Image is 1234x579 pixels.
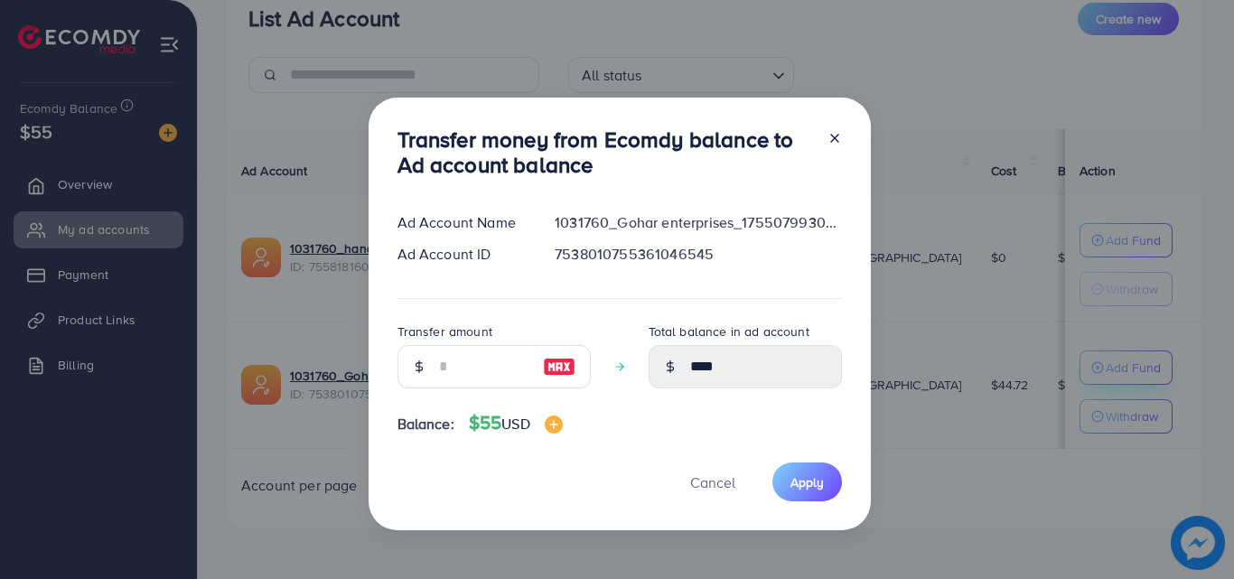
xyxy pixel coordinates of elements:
[543,356,575,378] img: image
[690,472,735,492] span: Cancel
[772,462,842,501] button: Apply
[540,244,855,265] div: 7538010755361046545
[397,126,813,179] h3: Transfer money from Ecomdy balance to Ad account balance
[649,322,809,341] label: Total balance in ad account
[383,244,541,265] div: Ad Account ID
[469,412,563,434] h4: $55
[668,462,758,501] button: Cancel
[540,212,855,233] div: 1031760_Gohar enterprises_1755079930946
[790,473,824,491] span: Apply
[501,414,529,434] span: USD
[383,212,541,233] div: Ad Account Name
[397,414,454,434] span: Balance:
[545,416,563,434] img: image
[397,322,492,341] label: Transfer amount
